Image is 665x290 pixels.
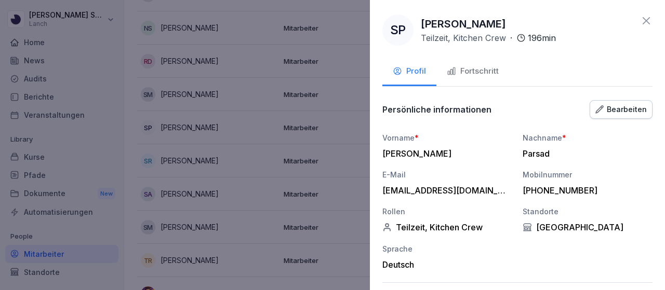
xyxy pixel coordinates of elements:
p: 196 min [528,32,556,44]
div: E-Mail [382,169,512,180]
button: Profil [382,58,436,86]
p: Persönliche informationen [382,104,491,115]
div: Sprache [382,243,512,254]
div: [PERSON_NAME] [382,148,507,159]
button: Fortschritt [436,58,509,86]
div: [EMAIL_ADDRESS][DOMAIN_NAME] [382,185,507,196]
div: Teilzeit, Kitchen Crew [382,222,512,232]
div: Parsad [523,148,647,159]
p: [PERSON_NAME] [421,16,506,32]
div: [PHONE_NUMBER] [523,185,647,196]
div: Nachname [523,132,653,143]
div: SP [382,15,414,46]
div: Deutsch [382,259,512,270]
div: [GEOGRAPHIC_DATA] [523,222,653,232]
div: Standorte [523,206,653,217]
div: Fortschritt [447,65,499,77]
button: Bearbeiten [590,100,653,119]
div: Bearbeiten [595,104,647,115]
div: Profil [393,65,426,77]
div: Rollen [382,206,512,217]
div: Mobilnummer [523,169,653,180]
div: Vorname [382,132,512,143]
div: · [421,32,556,44]
p: Teilzeit, Kitchen Crew [421,32,506,44]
